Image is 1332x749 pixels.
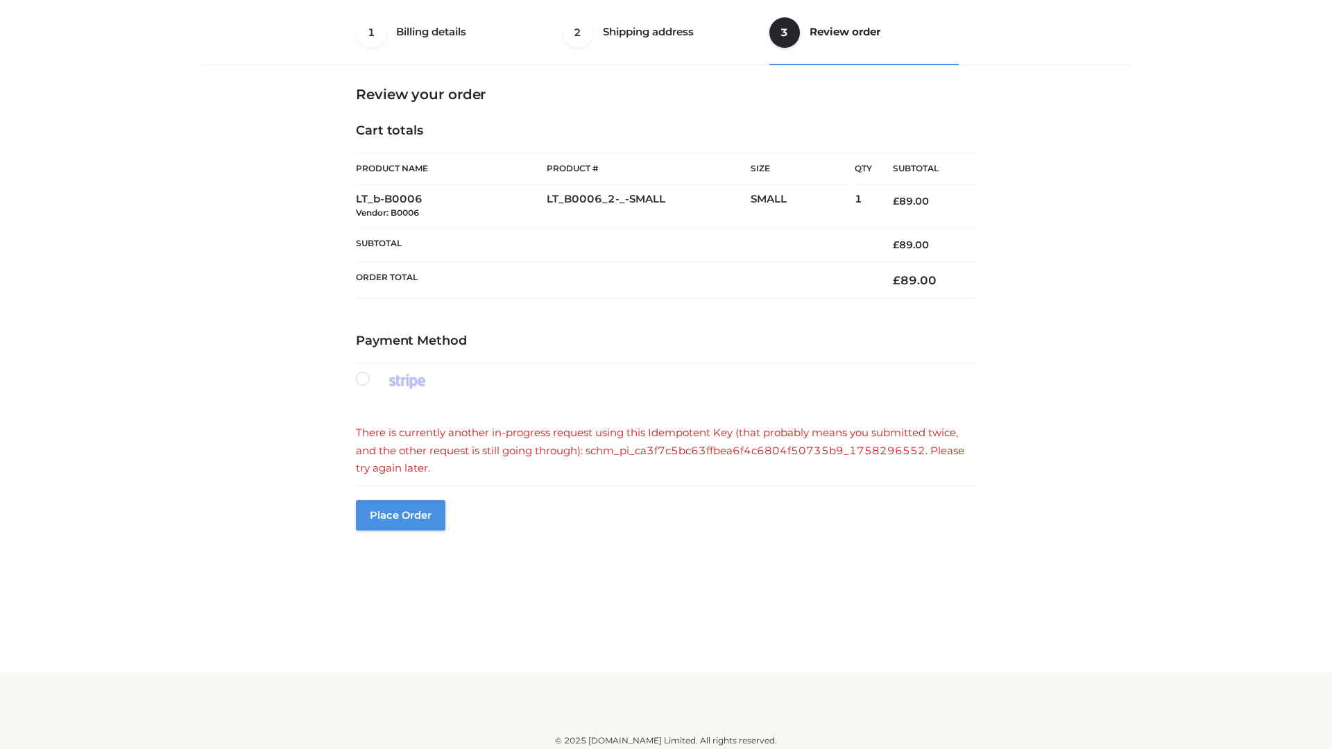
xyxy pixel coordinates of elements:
[356,153,547,184] th: Product Name
[893,195,929,207] bdi: 89.00
[356,334,976,349] h4: Payment Method
[206,734,1126,748] div: © 2025 [DOMAIN_NAME] Limited. All rights reserved.
[356,424,976,477] div: There is currently another in-progress request using this Idempotent Key (that probably means you...
[751,184,855,228] td: SMALL
[356,262,872,299] th: Order Total
[751,153,848,184] th: Size
[356,184,547,228] td: LT_b-B0006
[547,153,751,184] th: Product #
[893,195,899,207] span: £
[893,273,900,287] span: £
[356,86,976,103] h3: Review your order
[356,500,445,531] button: Place order
[356,227,872,261] th: Subtotal
[893,239,899,251] span: £
[855,153,872,184] th: Qty
[547,184,751,228] td: LT_B0006_2-_-SMALL
[872,153,976,184] th: Subtotal
[893,239,929,251] bdi: 89.00
[893,273,937,287] bdi: 89.00
[356,123,976,139] h4: Cart totals
[356,207,419,218] small: Vendor: B0006
[855,184,872,228] td: 1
